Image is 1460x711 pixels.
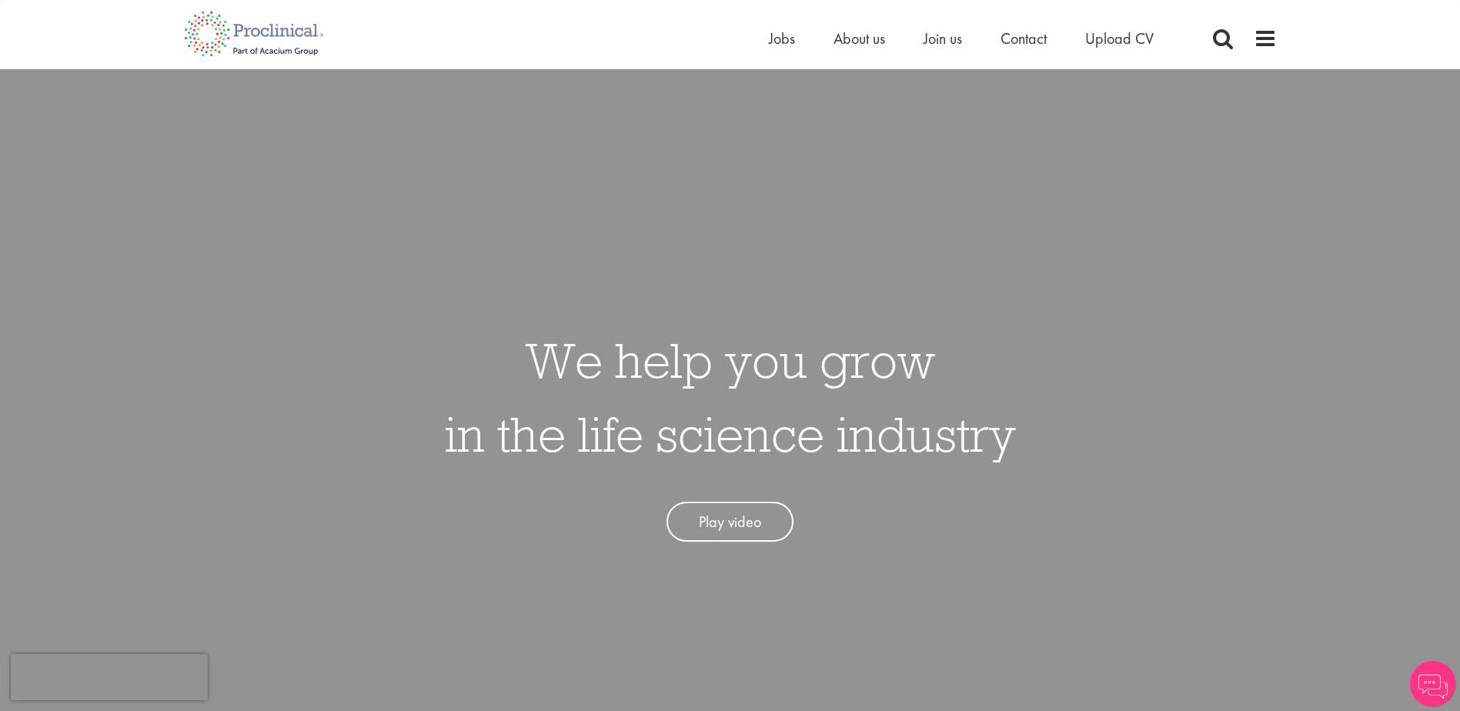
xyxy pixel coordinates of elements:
h1: We help you grow in the life science industry [445,323,1016,471]
img: Chatbot [1410,661,1456,707]
a: Join us [924,28,962,48]
a: Play video [667,502,793,542]
a: Jobs [769,28,795,48]
a: Contact [1001,28,1047,48]
a: Upload CV [1085,28,1154,48]
a: About us [834,28,885,48]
